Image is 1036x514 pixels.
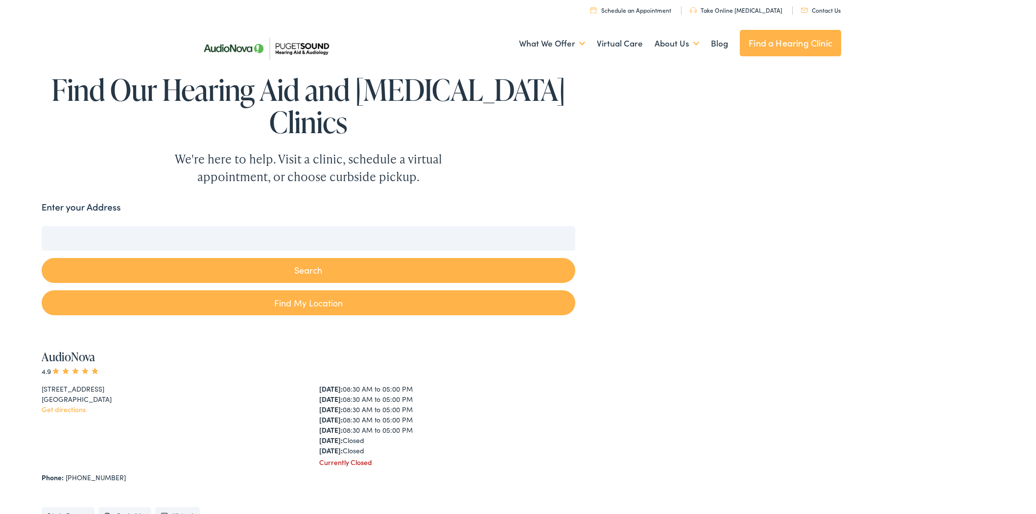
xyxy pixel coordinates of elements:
[42,226,575,251] input: Enter your address or zip code
[42,366,100,376] span: 4.9
[152,150,465,186] div: We're here to help. Visit a clinic, schedule a virtual appointment, or choose curbside pickup.
[319,415,343,424] strong: [DATE]:
[42,200,121,214] label: Enter your Address
[801,6,841,14] a: Contact Us
[590,6,671,14] a: Schedule an Appointment
[42,349,95,365] a: AudioNova
[42,384,298,394] div: [STREET_ADDRESS]
[801,8,808,13] img: utility icon
[590,7,596,13] img: utility icon
[690,7,697,13] img: utility icon
[319,425,343,435] strong: [DATE]:
[519,25,585,62] a: What We Offer
[655,25,699,62] a: About Us
[597,25,643,62] a: Virtual Care
[690,6,782,14] a: Take Online [MEDICAL_DATA]
[66,472,126,482] a: [PHONE_NUMBER]
[42,258,575,283] button: Search
[319,384,575,456] div: 08:30 AM to 05:00 PM 08:30 AM to 05:00 PM 08:30 AM to 05:00 PM 08:30 AM to 05:00 PM 08:30 AM to 0...
[42,290,575,315] a: Find My Location
[711,25,728,62] a: Blog
[42,404,86,414] a: Get directions
[319,435,343,445] strong: [DATE]:
[319,394,343,404] strong: [DATE]:
[319,457,575,467] div: Currently Closed
[740,30,841,56] a: Find a Hearing Clinic
[42,73,575,138] h1: Find Our Hearing Aid and [MEDICAL_DATA] Clinics
[319,404,343,414] strong: [DATE]:
[42,472,64,482] strong: Phone:
[42,394,298,404] div: [GEOGRAPHIC_DATA]
[319,445,343,455] strong: [DATE]:
[319,384,343,394] strong: [DATE]:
